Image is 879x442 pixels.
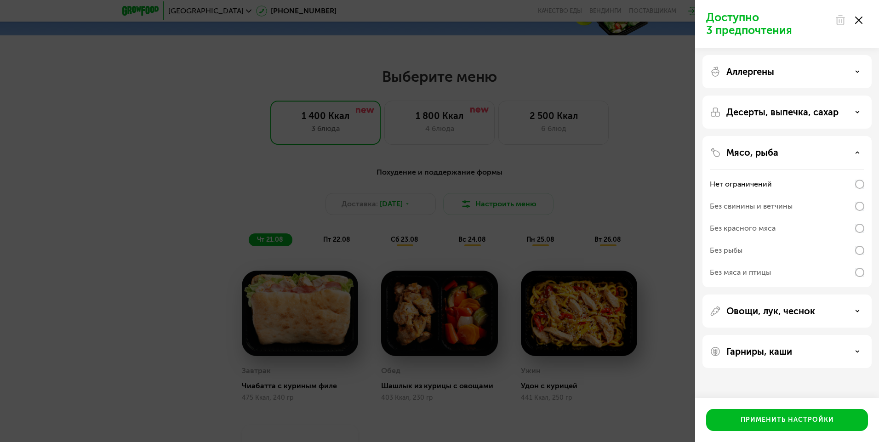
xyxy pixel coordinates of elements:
p: Мясо, рыба [726,147,778,158]
div: Без мяса и птицы [710,267,771,278]
button: Применить настройки [706,409,868,431]
p: Аллергены [726,66,774,77]
div: Нет ограничений [710,179,772,190]
div: Применить настройки [741,415,834,425]
p: Овощи, лук, чеснок [726,306,815,317]
div: Без свинины и ветчины [710,201,793,212]
p: Гарниры, каши [726,346,792,357]
div: Без красного мяса [710,223,776,234]
div: Без рыбы [710,245,742,256]
p: Доступно 3 предпочтения [706,11,829,37]
p: Десерты, выпечка, сахар [726,107,839,118]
